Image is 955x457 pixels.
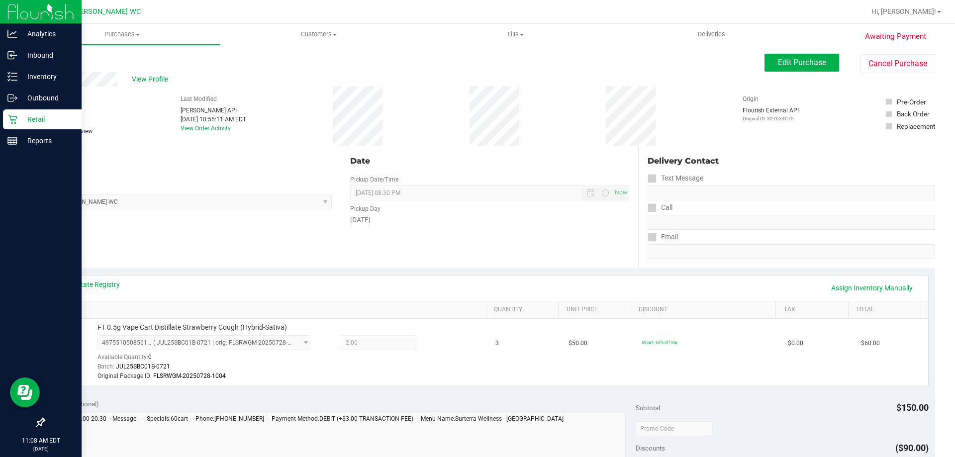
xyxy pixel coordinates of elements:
[350,175,398,184] label: Pickup Date/Time
[220,24,417,45] a: Customers
[897,97,926,107] div: Pre-Order
[17,49,77,61] p: Inbound
[350,215,629,225] div: [DATE]
[743,94,759,103] label: Origin
[44,155,332,167] div: Location
[856,306,917,314] a: Total
[17,113,77,125] p: Retail
[494,306,555,314] a: Quantity
[567,306,627,314] a: Unit Price
[569,339,587,348] span: $50.00
[648,171,703,185] label: Text Message
[636,439,665,457] span: Discounts
[62,7,141,16] span: St. [PERSON_NAME] WC
[97,363,114,370] span: Batch:
[4,436,77,445] p: 11:08 AM EDT
[97,323,287,332] span: FT 0.5g Vape Cart Distillate Strawberry Cough (Hybrid-Sativa)
[897,109,930,119] div: Back Order
[871,7,936,15] span: Hi, [PERSON_NAME]!
[181,115,246,124] div: [DATE] 10:55:11 AM EDT
[153,372,226,379] span: FLSRWGM-20250728-1004
[684,30,739,39] span: Deliveries
[743,106,799,122] div: Flourish External API
[636,404,660,412] span: Subtotal
[17,71,77,83] p: Inventory
[417,24,613,45] a: Tills
[4,445,77,453] p: [DATE]
[860,54,935,73] button: Cancel Purchase
[350,155,629,167] div: Date
[895,443,929,453] span: ($90.00)
[24,24,220,45] a: Purchases
[642,340,677,345] span: 60cart: 60% off line
[764,54,839,72] button: Edit Purchase
[417,30,613,39] span: Tills
[181,106,246,115] div: [PERSON_NAME] API
[97,350,321,369] div: Available Quantity:
[788,339,803,348] span: $0.00
[181,125,231,132] a: View Order Activity
[825,279,919,296] a: Assign Inventory Manually
[897,121,935,131] div: Replacement
[148,354,152,361] span: 0
[648,185,935,200] input: Format: (999) 999-9999
[181,94,217,103] label: Last Modified
[97,372,152,379] span: Original Package ID:
[116,363,170,370] span: JUL25SBC01B-0721
[7,29,17,39] inline-svg: Analytics
[639,306,772,314] a: Discount
[636,421,713,436] input: Promo Code
[648,215,935,230] input: Format: (999) 999-9999
[648,230,678,244] label: Email
[59,306,482,314] a: SKU
[7,136,17,146] inline-svg: Reports
[350,204,381,213] label: Pickup Day
[10,377,40,407] iframe: Resource center
[132,74,172,85] span: View Profile
[495,339,499,348] span: 3
[613,24,810,45] a: Deliveries
[7,93,17,103] inline-svg: Outbound
[17,28,77,40] p: Analytics
[17,135,77,147] p: Reports
[865,31,926,42] span: Awaiting Payment
[221,30,416,39] span: Customers
[648,200,672,215] label: Call
[7,72,17,82] inline-svg: Inventory
[17,92,77,104] p: Outbound
[861,339,880,348] span: $60.00
[648,155,935,167] div: Delivery Contact
[896,402,929,413] span: $150.00
[24,30,220,39] span: Purchases
[743,115,799,122] p: Original ID: 327634075
[60,279,120,289] a: View State Registry
[7,114,17,124] inline-svg: Retail
[784,306,845,314] a: Tax
[778,58,826,67] span: Edit Purchase
[7,50,17,60] inline-svg: Inbound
